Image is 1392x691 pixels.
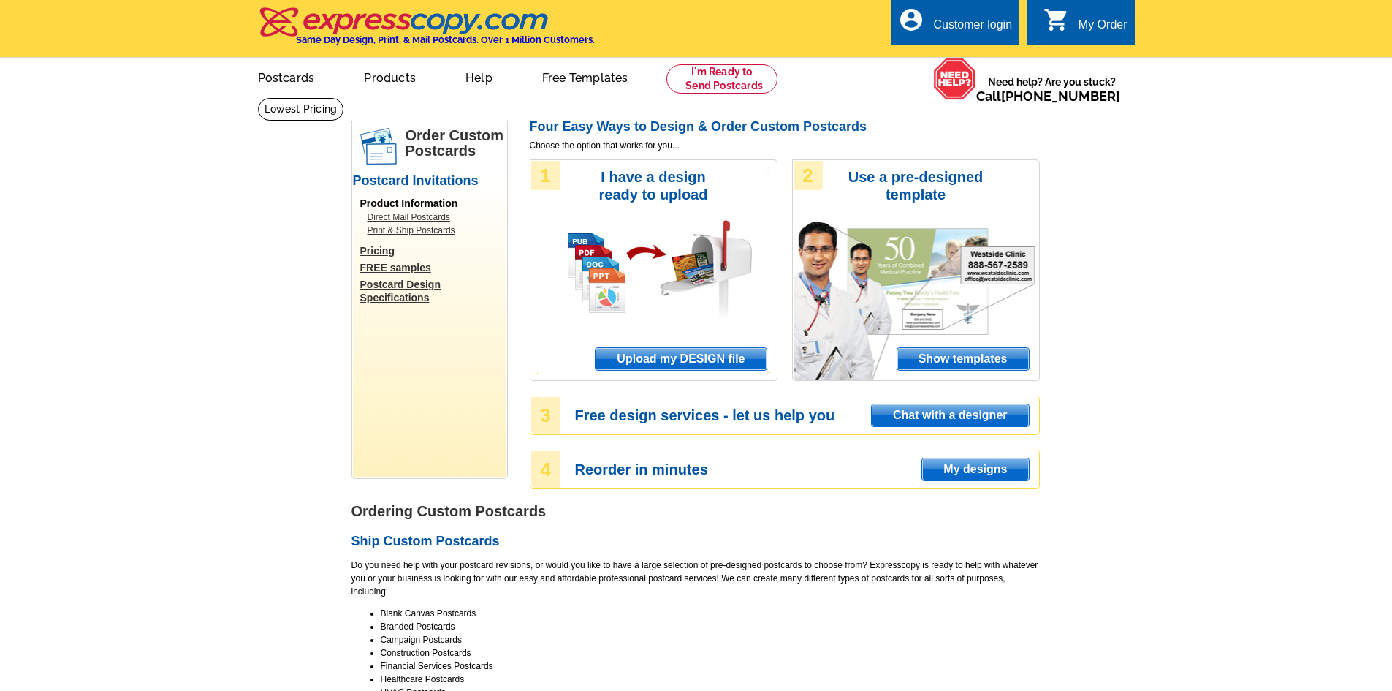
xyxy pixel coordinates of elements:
h2: Postcard Invitations [353,173,506,189]
h1: Order Custom Postcards [406,128,506,159]
a: account_circle Customer login [898,16,1012,34]
li: Blank Canvas Postcards [381,607,1040,620]
i: shopping_cart [1043,7,1070,33]
li: Construction Postcards [381,646,1040,660]
a: Chat with a designer [871,404,1029,427]
h3: I have a design ready to upload [579,168,729,203]
h3: Use a pre-designed template [841,168,991,203]
span: Upload my DESIGN file [596,348,766,370]
span: Chat with a designer [872,404,1028,426]
li: Financial Services Postcards [381,660,1040,673]
a: My designs [921,458,1029,481]
li: Campaign Postcards [381,633,1040,646]
h2: Ship Custom Postcards [351,534,1040,550]
div: 2 [794,161,823,190]
a: Postcards [235,59,338,94]
h3: Reorder in minutes [575,463,1038,476]
div: My Order [1079,18,1127,39]
a: Show templates [897,347,1030,371]
a: Same Day Design, Print, & Mail Postcards. Over 1 Million Customers. [258,18,595,45]
a: Postcard Design Specifications [360,278,506,304]
p: Do you need help with your postcard revisions, or would you like to have a large selection of pre... [351,559,1040,598]
i: account_circle [898,7,924,33]
div: 1 [531,161,560,190]
div: 4 [531,451,560,488]
a: Upload my DESIGN file [595,347,767,371]
h4: Same Day Design, Print, & Mail Postcards. Over 1 Million Customers. [296,34,595,45]
a: Products [341,59,439,94]
a: shopping_cart My Order [1043,16,1127,34]
span: Product Information [360,197,458,209]
span: Show templates [897,348,1029,370]
span: Call [976,88,1120,104]
span: My designs [922,458,1028,480]
a: FREE samples [360,261,506,274]
h3: Free design services - let us help you [575,409,1038,422]
img: postcards.png [360,128,397,165]
h2: Four Easy Ways to Design & Order Custom Postcards [530,119,1040,135]
div: 3 [531,397,560,434]
a: [PHONE_NUMBER] [1001,88,1120,104]
span: Need help? Are you stuck? [976,75,1127,104]
a: Direct Mail Postcards [368,211,499,224]
li: Branded Postcards [381,620,1040,633]
a: Help [442,59,516,94]
a: Pricing [360,244,506,257]
li: Healthcare Postcards [381,673,1040,686]
img: help [933,58,976,100]
div: Customer login [933,18,1012,39]
a: Free Templates [519,59,652,94]
strong: Ordering Custom Postcards [351,503,547,519]
a: Print & Ship Postcards [368,224,499,237]
span: Choose the option that works for you... [530,139,1040,152]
